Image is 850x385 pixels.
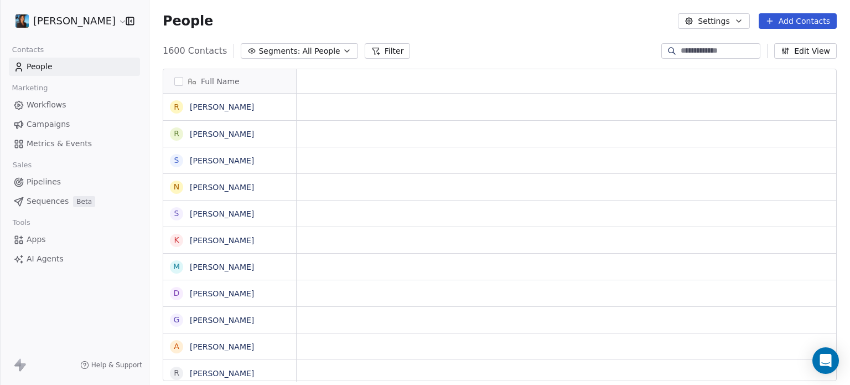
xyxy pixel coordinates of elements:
[190,236,254,245] a: [PERSON_NAME]
[9,192,140,211] a: SequencesBeta
[190,316,254,325] a: [PERSON_NAME]
[9,250,140,268] a: AI Agents
[174,181,179,193] div: N
[201,76,240,87] span: Full Name
[174,367,179,379] div: R
[190,183,254,192] a: [PERSON_NAME]
[174,208,179,219] div: S
[27,119,70,130] span: Campaigns
[8,157,37,173] span: Sales
[9,58,140,76] a: People
[302,45,340,57] span: All People
[173,261,180,273] div: M
[163,44,227,58] span: 1600 Contacts
[258,45,300,57] span: Segments:
[174,128,179,140] div: R
[174,101,179,113] div: R
[33,14,116,28] span: [PERSON_NAME]
[9,173,140,191] a: Pipelines
[190,263,254,271] a: [PERSON_NAME]
[27,176,61,188] span: Pipelines
[759,13,837,29] button: Add Contacts
[174,234,179,246] div: K
[190,342,254,351] a: [PERSON_NAME]
[13,12,118,30] button: [PERSON_NAME]
[8,214,35,231] span: Tools
[73,196,95,207] span: Beta
[190,130,254,138] a: [PERSON_NAME]
[27,196,69,207] span: Sequences
[9,230,140,249] a: Apps
[27,234,46,245] span: Apps
[15,14,29,28] img: pic.jpg
[190,102,254,111] a: [PERSON_NAME]
[174,314,180,326] div: G
[163,94,297,382] div: grid
[9,115,140,134] a: Campaigns
[190,209,254,218] a: [PERSON_NAME]
[174,288,180,299] div: D
[678,13,749,29] button: Settings
[27,61,53,73] span: People
[190,289,254,298] a: [PERSON_NAME]
[812,347,839,374] div: Open Intercom Messenger
[91,361,142,369] span: Help & Support
[174,155,179,166] div: S
[7,80,53,96] span: Marketing
[9,96,140,114] a: Workflows
[190,369,254,378] a: [PERSON_NAME]
[27,138,92,150] span: Metrics & Events
[80,361,142,369] a: Help & Support
[7,42,49,58] span: Contacts
[174,341,179,352] div: A
[163,69,296,93] div: Full Name
[774,43,837,59] button: Edit View
[27,253,64,265] span: AI Agents
[190,156,254,165] a: [PERSON_NAME]
[163,13,213,29] span: People
[27,99,66,111] span: Workflows
[9,135,140,153] a: Metrics & Events
[365,43,411,59] button: Filter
